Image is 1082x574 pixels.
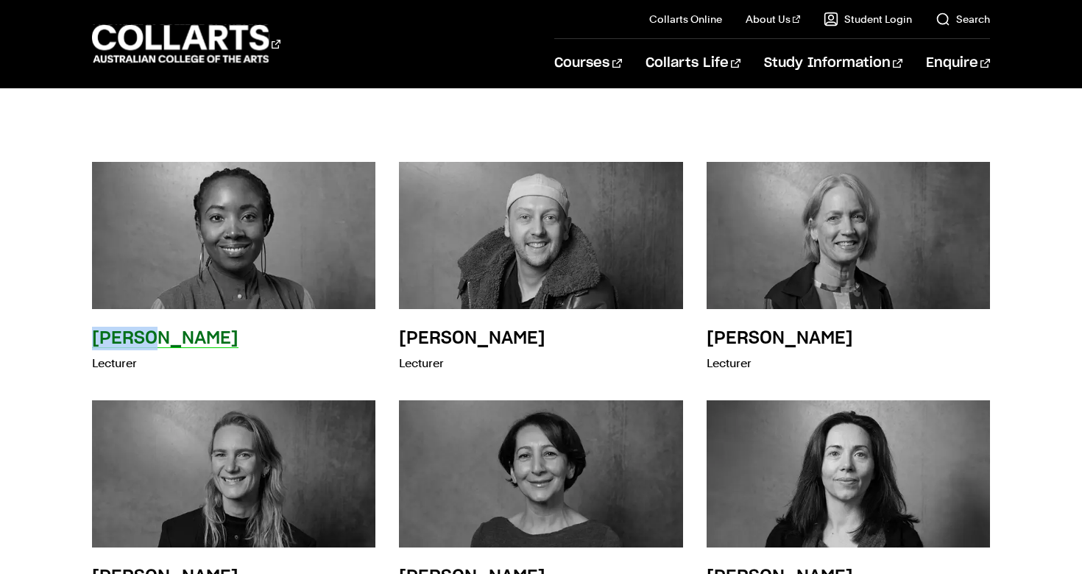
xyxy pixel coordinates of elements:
[824,12,912,26] a: Student Login
[92,353,238,374] p: Lecturer
[936,12,990,26] a: Search
[746,12,800,26] a: About Us
[926,39,990,88] a: Enquire
[707,353,853,374] p: Lecturer
[554,39,621,88] a: Courses
[649,12,722,26] a: Collarts Online
[92,330,238,347] h3: [PERSON_NAME]
[764,39,902,88] a: Study Information
[399,330,545,347] h3: [PERSON_NAME]
[92,23,280,65] div: Go to homepage
[707,330,853,347] h3: [PERSON_NAME]
[646,39,740,88] a: Collarts Life
[399,353,545,374] p: Lecturer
